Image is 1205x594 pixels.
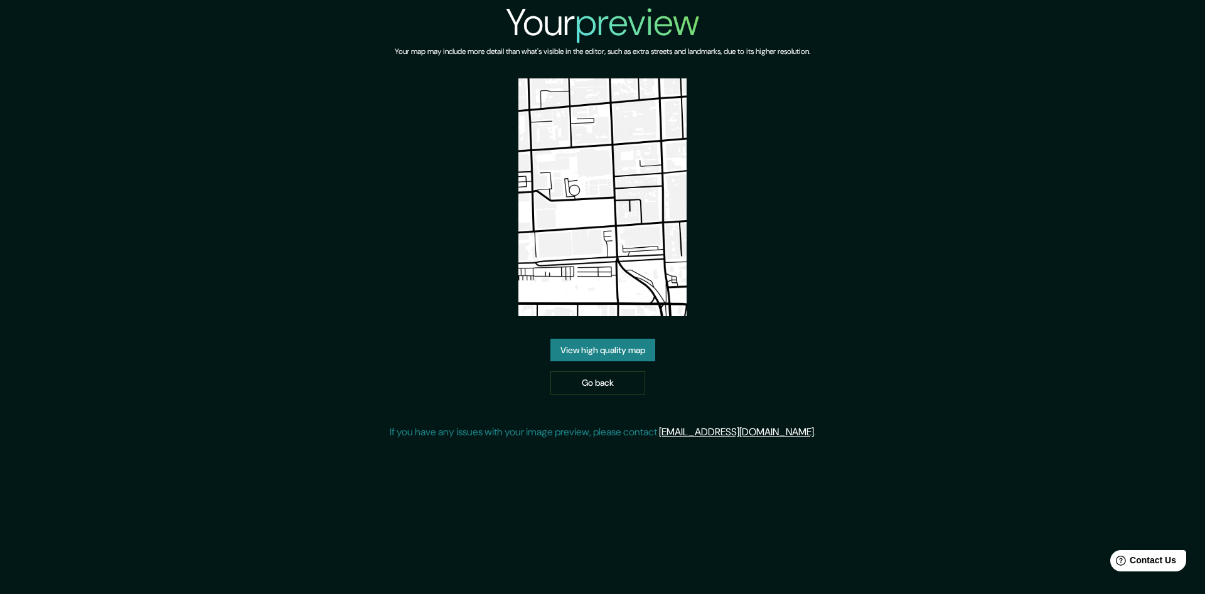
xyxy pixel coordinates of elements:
[550,339,655,362] a: View high quality map
[518,78,687,316] img: created-map-preview
[659,425,814,438] a: [EMAIL_ADDRESS][DOMAIN_NAME]
[1093,545,1191,580] iframe: Help widget launcher
[550,371,645,395] a: Go back
[395,45,810,58] h6: Your map may include more detail than what's visible in the editor, such as extra streets and lan...
[390,425,816,440] p: If you have any issues with your image preview, please contact .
